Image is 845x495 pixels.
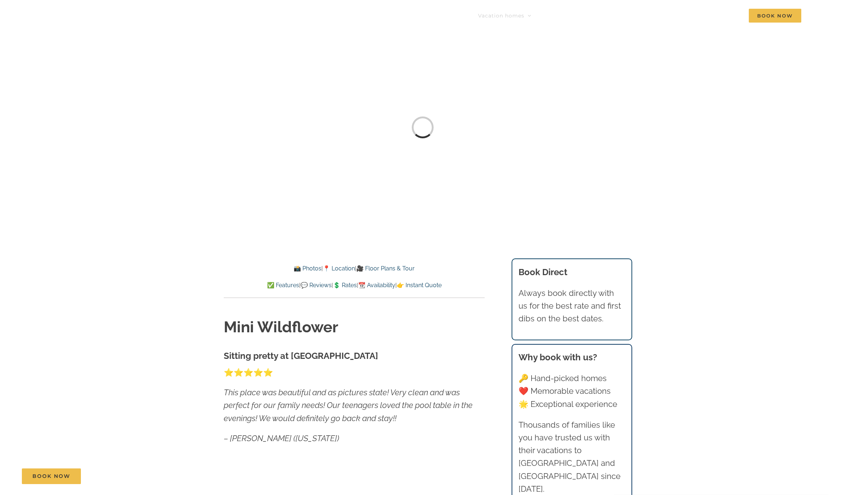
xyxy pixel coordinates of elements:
a: Deals & More [607,8,652,23]
a: Contact [709,8,732,23]
span: Deals & More [607,13,645,18]
em: – [PERSON_NAME] ([US_STATE]) [224,433,339,443]
p: Always book directly with us for the best rate and first dibs on the best dates. [519,287,625,325]
p: | | | | [224,281,485,290]
a: ✅ Features [267,282,299,289]
span: Things to do [548,13,584,18]
h1: Mini Wildflower [224,317,485,338]
a: 💲 Rates [333,282,357,289]
p: | | [224,264,485,273]
span: Book Now [749,9,801,23]
strong: Sitting pretty at [GEOGRAPHIC_DATA] [224,351,378,361]
h3: Why book with us? [519,351,625,364]
p: 🔑 Hand-picked homes ❤️ Memorable vacations 🌟 Exceptional experience [519,372,625,411]
p: ⭐️⭐️⭐️⭐️⭐️ [224,366,485,379]
a: Things to do [548,8,591,23]
span: About [669,13,686,18]
b: Book Direct [519,267,567,277]
a: Vacation homes [478,8,531,23]
span: Vacation homes [478,13,524,18]
a: 👉 Instant Quote [397,282,442,289]
a: 📍 Location [323,265,355,272]
img: Branson Family Retreats Logo [44,10,167,27]
a: Book Now [22,468,81,484]
a: About [669,8,693,23]
nav: Main Menu [478,8,801,23]
a: 📆 Availability [358,282,395,289]
span: Contact [709,13,732,18]
a: 📸 Photos [294,265,321,272]
div: Loading... [412,116,434,138]
a: 💬 Reviews [301,282,332,289]
span: Book Now [32,473,70,479]
em: This place was beautiful and as pictures state! Very clean and was perfect for our family needs! ... [224,388,473,423]
a: 🎥 Floor Plans & Tour [356,265,415,272]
